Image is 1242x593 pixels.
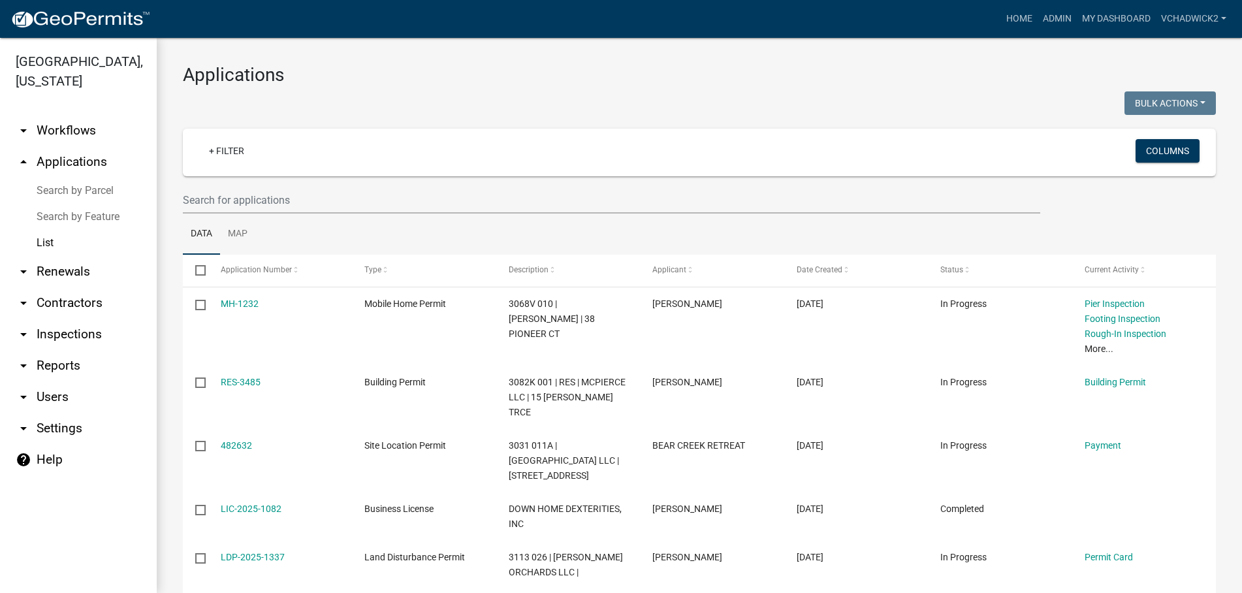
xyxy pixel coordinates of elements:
[509,298,595,339] span: 3068V 010 | NALLEY ORTIZ | 38 PIONEER CT
[797,265,842,274] span: Date Created
[1085,265,1139,274] span: Current Activity
[364,298,446,309] span: Mobile Home Permit
[509,552,623,577] span: 3113 026 | BJ REECE ORCHARDS LLC |
[221,552,285,562] a: LDP-2025-1337
[509,440,619,481] span: 3031 011A | BEAR CREEK RETREAT LLC | 5318 GATES CHAPEL RD
[797,377,823,387] span: 09/23/2025
[183,255,208,286] datatable-header-cell: Select
[199,139,255,163] a: + Filter
[16,295,31,311] i: arrow_drop_down
[797,504,823,514] span: 09/23/2025
[496,255,640,286] datatable-header-cell: Description
[221,377,261,387] a: RES-3485
[208,255,352,286] datatable-header-cell: Application Number
[652,377,722,387] span: JAMIE PIERCE
[16,327,31,342] i: arrow_drop_down
[1085,344,1113,354] a: More...
[364,377,426,387] span: Building Permit
[652,298,722,309] span: NALLELY ORTIZ
[509,265,549,274] span: Description
[183,64,1216,86] h3: Applications
[509,377,626,417] span: 3082K 001 | RES | MCPIERCE LLC | 15 ELLER TRCE
[364,552,465,562] span: Land Disturbance Permit
[16,358,31,374] i: arrow_drop_down
[940,298,987,309] span: In Progress
[784,255,928,286] datatable-header-cell: Date Created
[1001,7,1038,31] a: Home
[797,440,823,451] span: 09/23/2025
[221,265,292,274] span: Application Number
[797,552,823,562] span: 09/22/2025
[1085,298,1145,309] a: Pier Inspection
[16,421,31,436] i: arrow_drop_down
[1156,7,1232,31] a: VChadwick2
[940,504,984,514] span: Completed
[1085,440,1121,451] a: Payment
[1085,377,1146,387] a: Building Permit
[221,504,281,514] a: LIC-2025-1082
[652,552,722,562] span: John Reece
[940,377,987,387] span: In Progress
[183,187,1040,214] input: Search for applications
[221,298,259,309] a: MH-1232
[640,255,784,286] datatable-header-cell: Applicant
[797,298,823,309] span: 09/23/2025
[1085,552,1133,562] a: Permit Card
[364,504,434,514] span: Business License
[364,265,381,274] span: Type
[1124,91,1216,115] button: Bulk Actions
[1072,255,1216,286] datatable-header-cell: Current Activity
[928,255,1072,286] datatable-header-cell: Status
[509,504,622,529] span: DOWN HOME DEXTERITIES, INC
[1077,7,1156,31] a: My Dashboard
[16,452,31,468] i: help
[352,255,496,286] datatable-header-cell: Type
[652,265,686,274] span: Applicant
[940,440,987,451] span: In Progress
[16,264,31,280] i: arrow_drop_down
[940,552,987,562] span: In Progress
[16,154,31,170] i: arrow_drop_up
[940,265,963,274] span: Status
[183,214,220,255] a: Data
[16,123,31,138] i: arrow_drop_down
[1085,329,1166,339] a: Rough-In Inspection
[16,389,31,405] i: arrow_drop_down
[220,214,255,255] a: Map
[652,440,745,451] span: BEAR CREEK RETREAT
[1085,313,1160,324] a: Footing Inspection
[1136,139,1200,163] button: Columns
[1038,7,1077,31] a: Admin
[221,440,252,451] a: 482632
[364,440,446,451] span: Site Location Permit
[652,504,722,514] span: ANDREW HEALAN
